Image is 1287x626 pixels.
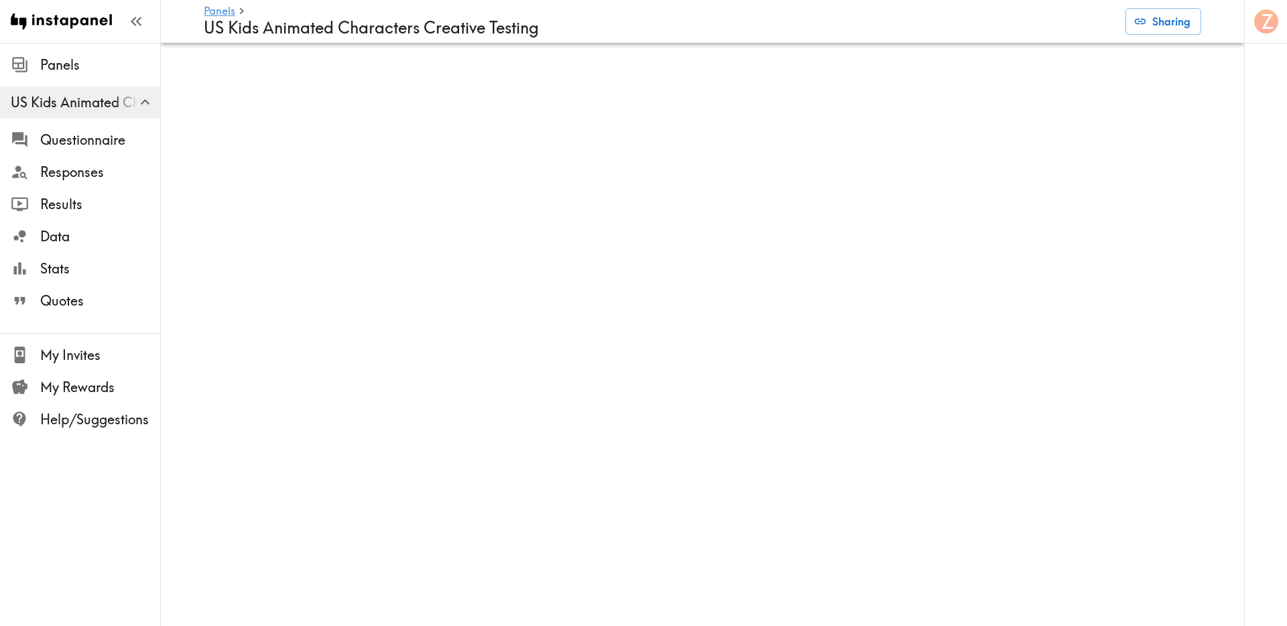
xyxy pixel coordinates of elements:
[1262,10,1273,34] span: Z
[1253,8,1280,35] button: Z
[40,346,160,365] span: My Invites
[40,227,160,246] span: Data
[40,195,160,214] span: Results
[40,163,160,182] span: Responses
[40,292,160,310] span: Quotes
[11,93,160,112] span: US Kids Animated Characters Creative Testing
[40,378,160,397] span: My Rewards
[40,56,160,74] span: Panels
[1125,8,1201,35] button: Sharing
[40,131,160,149] span: Questionnaire
[40,410,160,429] span: Help/Suggestions
[204,18,1115,38] h4: US Kids Animated Characters Creative Testing
[204,5,235,18] a: Panels
[40,259,160,278] span: Stats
